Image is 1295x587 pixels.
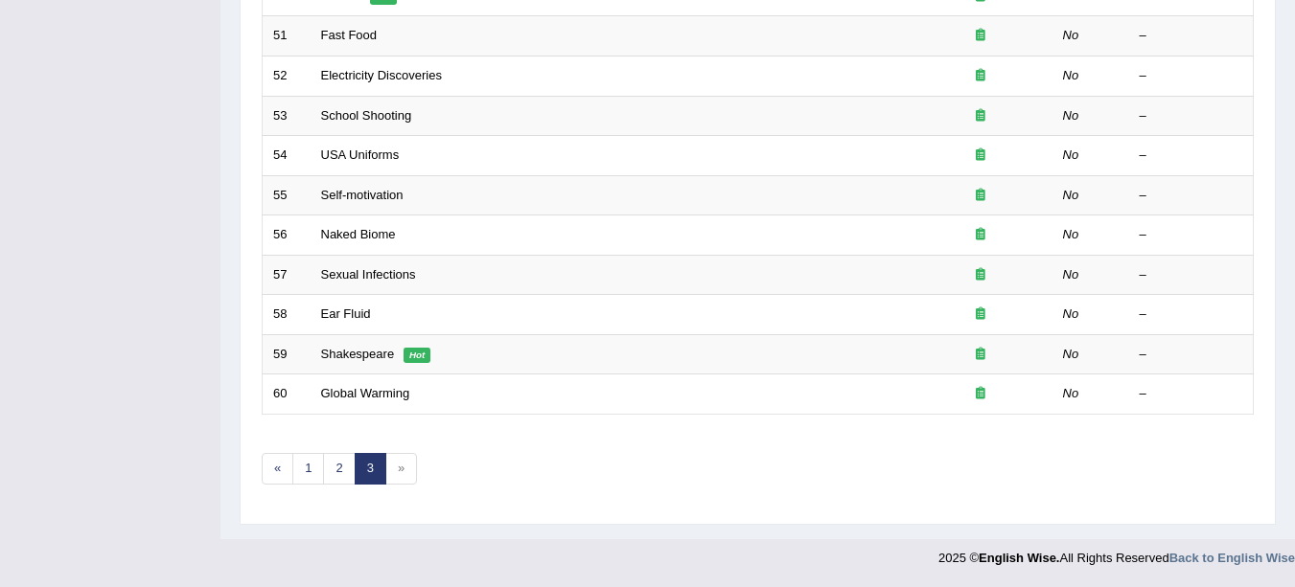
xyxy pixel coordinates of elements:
div: Exam occurring question [919,187,1042,205]
td: 56 [263,215,311,256]
div: Exam occurring question [919,226,1042,244]
a: 3 [355,453,386,485]
td: 59 [263,334,311,374]
div: – [1140,107,1243,125]
em: No [1063,386,1079,400]
a: Sexual Infections [321,267,416,282]
div: – [1140,226,1243,244]
div: Exam occurring question [919,27,1042,45]
em: No [1063,267,1079,282]
em: Hot [404,348,430,363]
em: No [1063,147,1079,162]
div: Exam occurring question [919,266,1042,284]
div: – [1140,305,1243,324]
div: Exam occurring question [919,107,1042,125]
a: 2 [323,453,355,485]
div: 2025 © All Rights Reserved [938,539,1295,567]
div: Exam occurring question [919,385,1042,403]
td: 58 [263,295,311,335]
span: » [385,453,417,485]
a: Global Warming [321,386,410,400]
td: 54 [263,136,311,176]
em: No [1063,188,1079,202]
td: 60 [263,374,311,415]
div: – [1140,147,1243,165]
strong: English Wise. [979,551,1059,565]
a: « [262,453,293,485]
a: 1 [292,453,324,485]
div: – [1140,385,1243,403]
div: – [1140,27,1243,45]
td: 51 [263,16,311,56]
td: 52 [263,56,311,96]
div: – [1140,346,1243,364]
div: – [1140,187,1243,205]
div: – [1140,67,1243,85]
a: Shakespeare [321,347,395,361]
div: – [1140,266,1243,284]
a: USA Uniforms [321,147,400,162]
em: No [1063,68,1079,82]
a: Naked Biome [321,227,396,241]
em: No [1063,227,1079,241]
em: No [1063,28,1079,42]
a: School Shooting [321,108,412,123]
a: Fast Food [321,28,378,42]
td: 53 [263,96,311,136]
div: Exam occurring question [919,305,1042,324]
a: Electricity Discoveries [321,68,442,82]
div: Exam occurring question [919,67,1042,85]
a: Ear Fluid [321,306,371,321]
em: No [1063,306,1079,321]
td: 55 [263,175,311,215]
td: 57 [263,255,311,295]
a: Back to English Wise [1169,551,1295,565]
a: Self-motivation [321,188,404,202]
em: No [1063,108,1079,123]
div: Exam occurring question [919,147,1042,165]
em: No [1063,347,1079,361]
div: Exam occurring question [919,346,1042,364]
